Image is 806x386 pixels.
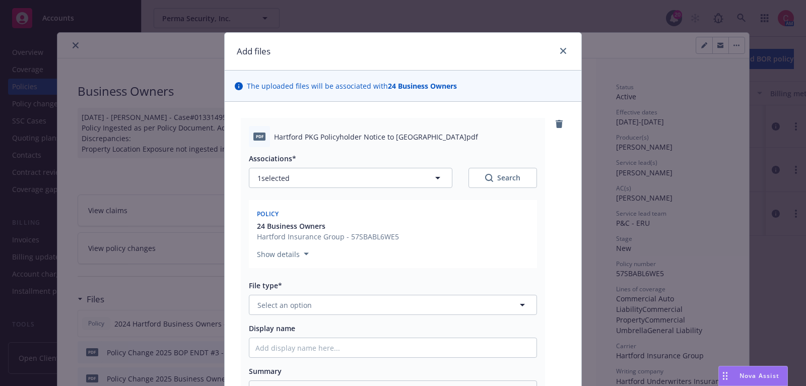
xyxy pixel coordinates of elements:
[249,338,536,357] input: Add display name here...
[249,324,295,333] span: Display name
[249,366,282,376] span: Summary
[249,295,537,315] button: Select an option
[719,366,731,385] div: Drag to move
[740,371,779,380] span: Nova Assist
[718,366,788,386] button: Nova Assist
[257,300,312,310] span: Select an option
